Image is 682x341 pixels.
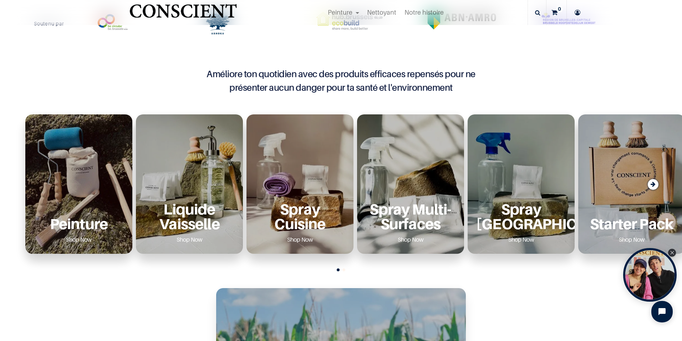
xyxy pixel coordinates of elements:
[328,9,352,16] span: Peinture
[246,114,353,254] div: 3 / 6
[668,249,676,257] div: Close Tolstoy widget
[366,202,455,231] a: Spray Multi-Surfaces
[623,248,677,302] div: Tolstoy bubble widget
[623,248,677,302] div: Open Tolstoy
[556,5,563,13] sup: 0
[476,202,566,231] a: Spray [GEOGRAPHIC_DATA]
[500,234,543,245] a: Shop Now
[34,216,124,231] a: Peinture
[342,268,345,271] span: Go to slide 2
[144,202,234,231] a: Liquide Vaisselle
[587,216,677,231] a: Starter Pack
[645,295,679,328] iframe: Tidio Chat
[57,234,101,245] a: Shop Now
[367,9,396,16] span: Nettoyant
[25,114,132,254] div: 1 / 6
[337,268,340,271] span: Go to slide 1
[255,202,345,231] a: Spray Cuisine
[468,114,575,254] div: 5 / 6
[168,234,211,245] a: Shop Now
[610,234,653,245] a: Shop Now
[357,114,464,254] div: 4 / 6
[648,179,658,190] div: Next slide
[136,114,243,254] div: 2 / 6
[279,234,322,245] a: Shop Now
[389,234,432,245] a: Shop Now
[404,9,444,16] span: Notre histoire
[623,248,677,302] div: Open Tolstoy widget
[198,67,484,94] h4: Améliore ton quotidien avec des produits efficaces repensés pour ne présenter aucun danger pour t...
